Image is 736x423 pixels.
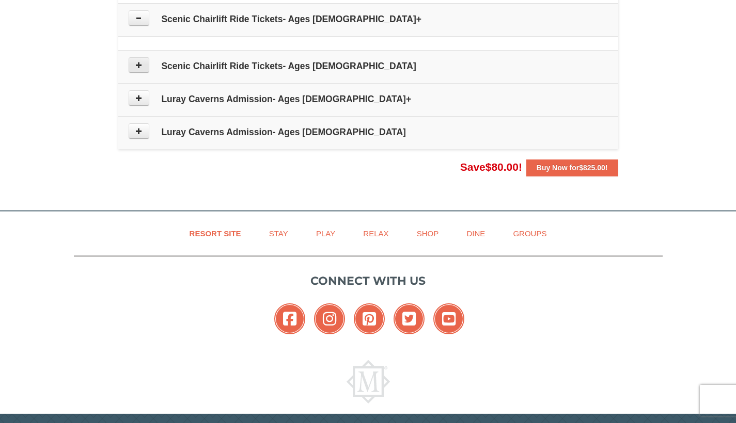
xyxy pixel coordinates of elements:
[579,164,605,172] span: $825.00
[500,222,559,245] a: Groups
[460,161,522,173] span: Save !
[404,222,452,245] a: Shop
[74,272,663,289] p: Connect with us
[129,14,608,24] h4: Scenic Chairlift Ride Tickets- Ages [DEMOGRAPHIC_DATA]+
[177,222,254,245] a: Resort Site
[537,164,608,172] strong: Buy Now for !
[486,161,519,173] span: $80.00
[526,159,618,176] button: Buy Now for$825.00!
[453,222,498,245] a: Dine
[129,94,608,104] h4: Luray Caverns Admission- Ages [DEMOGRAPHIC_DATA]+
[347,360,390,403] img: Massanutten Resort Logo
[256,222,301,245] a: Stay
[350,222,401,245] a: Relax
[129,61,608,71] h4: Scenic Chairlift Ride Tickets- Ages [DEMOGRAPHIC_DATA]
[129,127,608,137] h4: Luray Caverns Admission- Ages [DEMOGRAPHIC_DATA]
[303,222,348,245] a: Play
